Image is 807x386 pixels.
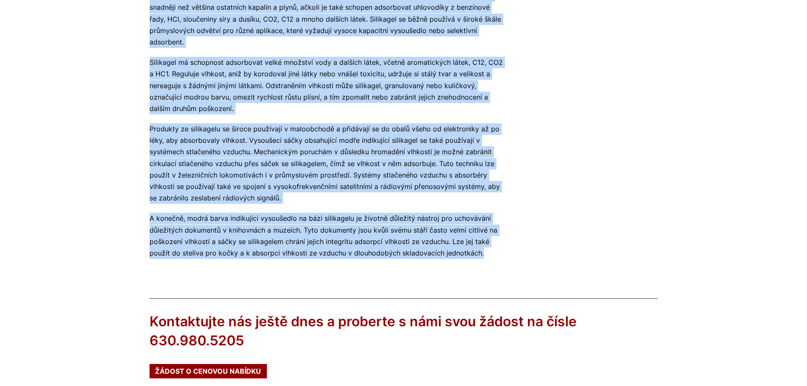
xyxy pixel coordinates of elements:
[155,367,261,375] font: Žádost o cenovou nabídku
[150,214,497,257] font: A konečně, modrá barva indikující vysoušedlo na bázi silikagelu je životně důležitý nástroj pro u...
[150,125,500,202] font: Produkty ze silikagelu se široce používají v maloobchodě a přidávají se do obalů všeho od elektro...
[150,58,503,113] font: Silikagel má schopnost adsorbovat velké množství vody a dalších látek, včetně aromatických látek,...
[150,364,267,378] a: Žádost o cenovou nabídku
[150,313,577,349] font: Kontaktujte nás ještě dnes a proberte s námi svou žádost na čísle 630.980.5205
